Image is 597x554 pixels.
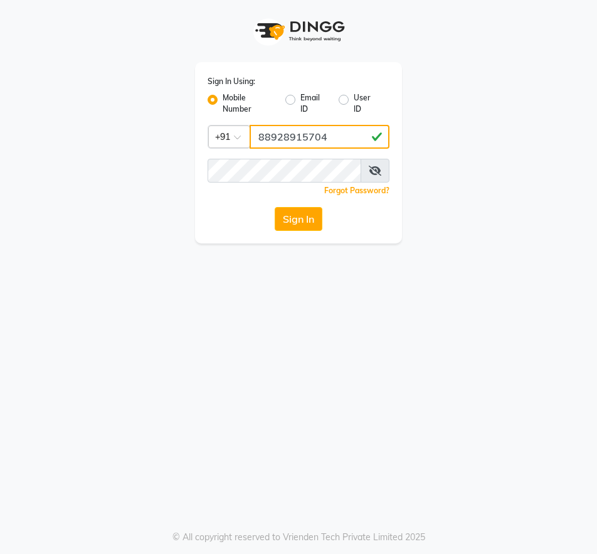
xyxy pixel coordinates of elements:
[223,92,275,115] label: Mobile Number
[250,125,389,149] input: Username
[275,207,322,231] button: Sign In
[354,92,379,115] label: User ID
[208,159,361,183] input: Username
[324,186,389,195] a: Forgot Password?
[248,13,349,50] img: logo1.svg
[300,92,329,115] label: Email ID
[208,76,255,87] label: Sign In Using:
